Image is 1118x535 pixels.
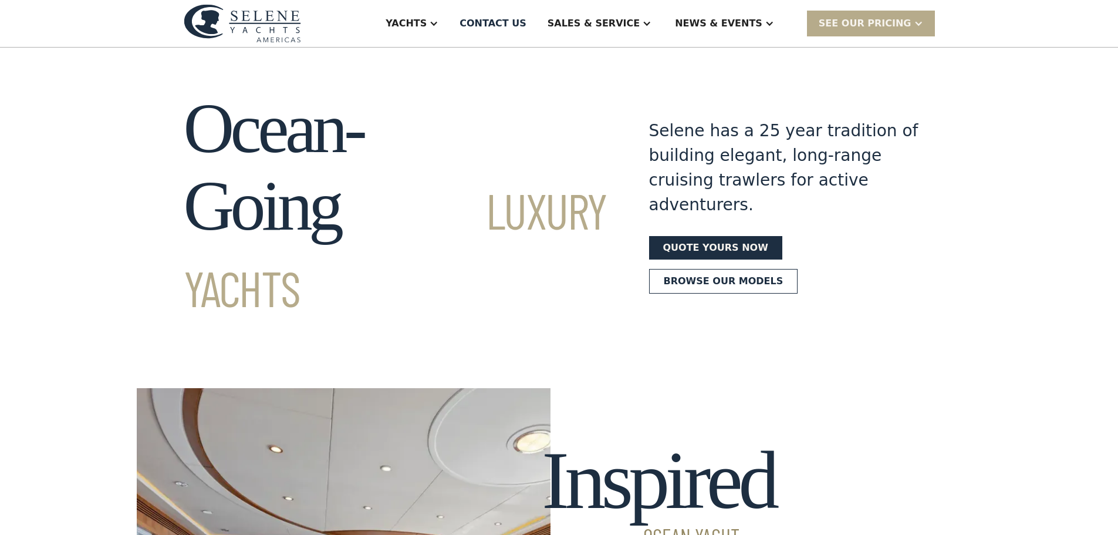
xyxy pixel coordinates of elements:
[184,180,607,317] span: Luxury Yachts
[460,16,526,31] div: Contact US
[184,90,607,322] h1: Ocean-Going
[675,16,762,31] div: News & EVENTS
[649,236,782,260] a: Quote yours now
[649,269,798,294] a: Browse our models
[819,16,911,31] div: SEE Our Pricing
[649,119,919,217] div: Selene has a 25 year tradition of building elegant, long-range cruising trawlers for active adven...
[807,11,935,36] div: SEE Our Pricing
[386,16,427,31] div: Yachts
[548,16,640,31] div: Sales & Service
[184,4,301,42] img: logo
